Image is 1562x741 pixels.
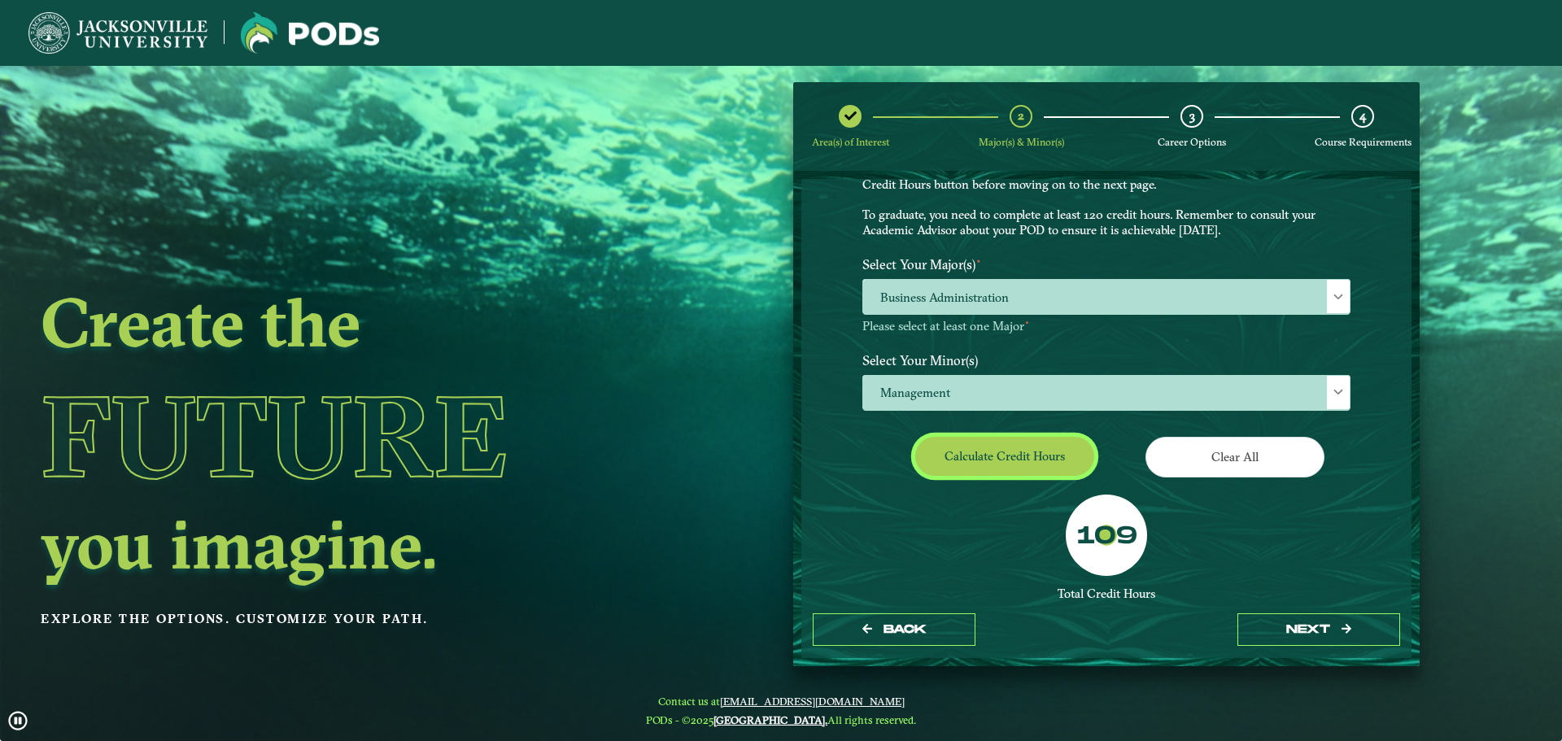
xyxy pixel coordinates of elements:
[915,437,1094,475] button: Calculate credit hours
[979,136,1064,148] span: Major(s) & Minor(s)
[884,622,927,636] span: Back
[1315,136,1411,148] span: Course Requirements
[1158,136,1226,148] span: Career Options
[28,12,207,54] img: Jacksonville University logo
[41,607,662,631] p: Explore the options. Customize your path.
[41,288,662,356] h2: Create the
[646,713,916,726] span: PODs - ©2025 All rights reserved.
[850,345,1363,375] label: Select Your Minor(s)
[1189,108,1195,124] span: 3
[863,280,1350,315] span: Business Administration
[863,376,1350,411] span: Management
[812,136,889,148] span: Area(s) of Interest
[850,250,1363,280] label: Select Your Major(s)
[813,613,975,647] button: Back
[41,362,662,510] h1: Future
[1024,316,1030,328] sup: ⋆
[862,146,1350,238] p: Choose your major(s) and minor(s) in the dropdown windows below to create a POD. This is your cha...
[1359,108,1366,124] span: 4
[241,12,379,54] img: Jacksonville University logo
[713,713,827,726] a: [GEOGRAPHIC_DATA].
[1237,613,1400,647] button: next
[862,586,1350,602] div: Total Credit Hours
[41,510,662,578] h2: you imagine.
[975,255,982,267] sup: ⋆
[862,319,1350,334] p: Please select at least one Major
[1077,521,1137,552] label: 109
[720,695,905,708] a: [EMAIL_ADDRESS][DOMAIN_NAME]
[646,695,916,708] span: Contact us at
[1018,108,1024,124] span: 2
[1145,437,1324,477] button: Clear All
